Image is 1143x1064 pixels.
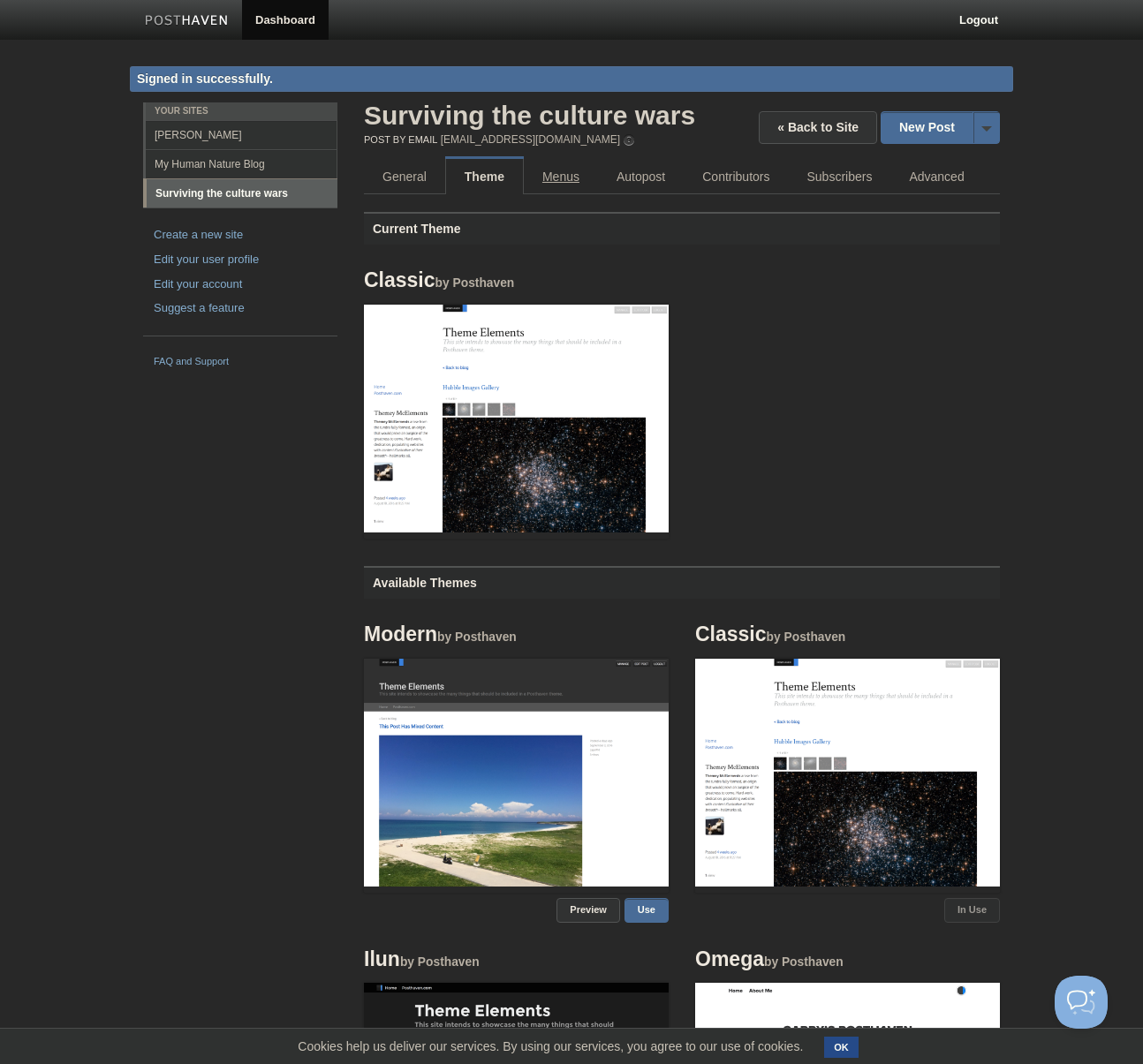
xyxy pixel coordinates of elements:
[364,134,437,145] span: Post by Email
[789,159,891,194] a: Subscribers
[147,179,337,208] a: Surviving the culture wars
[598,159,684,194] a: Autopost
[759,111,877,144] a: « Back to Site
[364,212,1000,245] h3: Current Theme
[695,948,1000,970] h4: Omega
[364,101,695,130] a: Surviving the culture wars
[890,159,982,194] a: Advanced
[944,898,1000,923] a: In Use
[146,120,337,149] a: [PERSON_NAME]
[441,133,620,146] a: [EMAIL_ADDRESS][DOMAIN_NAME]
[364,659,669,887] img: Screenshot
[145,15,229,28] img: Posthaven-bar
[524,159,598,194] a: Menus
[695,623,1000,645] h4: Classic
[435,276,515,290] small: by Posthaven
[154,275,327,294] a: Edit your account
[400,955,480,969] small: by Posthaven
[764,955,844,969] small: by Posthaven
[364,948,669,970] h4: Ilun
[1055,976,1108,1029] iframe: Help Scout Beacon - Open
[695,659,1000,887] img: Screenshot
[556,898,620,923] a: Preview
[445,159,524,194] a: Theme
[824,1037,859,1058] button: OK
[364,269,669,291] h4: Classic
[154,299,327,318] a: Suggest a feature
[143,102,337,120] li: Your Sites
[364,623,669,645] h4: Modern
[364,566,1000,599] h3: Available Themes
[882,112,999,143] a: New Post
[437,630,517,644] small: by Posthaven
[280,1029,821,1064] span: Cookies help us deliver our services. By using our services, you agree to our use of cookies.
[154,226,327,245] a: Create a new site
[684,159,788,194] a: Contributors
[154,251,327,269] a: Edit your user profile
[364,159,445,194] a: General
[767,630,846,644] small: by Posthaven
[146,149,337,178] a: My Human Nature Blog
[624,898,669,923] a: Use
[364,305,669,533] img: Screenshot
[154,354,327,370] a: FAQ and Support
[130,66,1013,92] div: Signed in successfully.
